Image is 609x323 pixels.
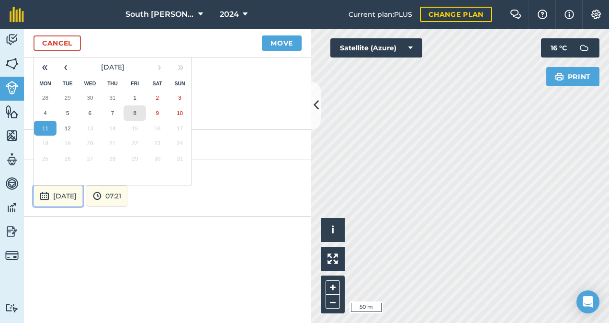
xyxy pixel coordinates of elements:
[89,110,91,116] abbr: 6 August 2025
[551,38,567,58] span: 16 ° C
[541,38,599,58] button: 16 °C
[56,90,79,105] button: 29 July 2025
[5,128,19,143] img: svg+xml;base64,PHN2ZyB4bWxucz0iaHR0cDovL3d3dy53My5vcmcvMjAwMC9zdmciIHdpZHRoPSI1NiIgaGVpZ2h0PSI2MC...
[65,155,71,161] abbr: 26 August 2025
[327,254,338,264] img: Four arrows, one pointing top left, one top right, one bottom right and the last bottom left
[575,38,594,58] img: svg+xml;base64,PD94bWwgdmVyc2lvbj0iMS4wIiBlbmNvZGluZz0idXRmLTgiPz4KPCEtLSBHZW5lcmF0b3I6IEFkb2JlIE...
[10,7,24,22] img: fieldmargin Logo
[24,130,311,160] div: 48
[170,57,191,78] button: »
[5,176,19,191] img: svg+xml;base64,PD94bWwgdmVyc2lvbj0iMS4wIiBlbmNvZGluZz0idXRmLTgiPz4KPCEtLSBHZW5lcmF0b3I6IEFkb2JlIE...
[134,94,136,101] abbr: 1 August 2025
[262,35,302,51] button: Move
[101,151,124,166] button: 28 August 2025
[331,224,334,236] span: i
[63,81,73,86] abbr: Tuesday
[555,71,564,82] img: svg+xml;base64,PHN2ZyB4bWxucz0iaHR0cDovL3d3dy53My5vcmcvMjAwMC9zdmciIHdpZHRoPSIxOSIgaGVpZ2h0PSIyNC...
[169,105,191,121] button: 10 August 2025
[326,295,340,309] button: –
[34,185,83,207] button: [DATE]
[149,57,170,78] button: ›
[154,140,160,146] abbr: 23 August 2025
[132,125,138,131] abbr: 15 August 2025
[154,125,160,131] abbr: 16 August 2025
[154,155,160,161] abbr: 30 August 2025
[146,105,169,121] button: 9 August 2025
[178,94,181,101] abbr: 3 August 2025
[5,81,19,94] img: svg+xml;base64,PD94bWwgdmVyc2lvbj0iMS4wIiBlbmNvZGluZz0idXRmLTgiPz4KPCEtLSBHZW5lcmF0b3I6IEFkb2JlIE...
[101,63,124,71] span: [DATE]
[146,151,169,166] button: 30 August 2025
[132,140,138,146] abbr: 22 August 2025
[153,81,162,86] abbr: Saturday
[76,57,149,78] button: [DATE]
[5,224,19,239] img: svg+xml;base64,PD94bWwgdmVyc2lvbj0iMS4wIiBlbmNvZGluZz0idXRmLTgiPz4KPCEtLSBHZW5lcmF0b3I6IEFkb2JlIE...
[87,140,93,146] abbr: 20 August 2025
[5,200,19,215] img: svg+xml;base64,PD94bWwgdmVyc2lvbj0iMS4wIiBlbmNvZGluZz0idXRmLTgiPz4KPCEtLSBHZW5lcmF0b3I6IEFkb2JlIE...
[42,125,48,131] abbr: 11 August 2025
[56,151,79,166] button: 26 August 2025
[84,81,96,86] abbr: Wednesday
[330,38,422,58] button: Satellite (Azure)
[79,151,101,166] button: 27 August 2025
[5,33,19,47] img: svg+xml;base64,PD94bWwgdmVyc2lvbj0iMS4wIiBlbmNvZGluZz0idXRmLTgiPz4KPCEtLSBHZW5lcmF0b3I6IEFkb2JlIE...
[79,105,101,121] button: 6 August 2025
[79,136,101,151] button: 20 August 2025
[564,9,574,20] img: svg+xml;base64,PHN2ZyB4bWxucz0iaHR0cDovL3d3dy53My5vcmcvMjAwMC9zdmciIHdpZHRoPSIxNyIgaGVpZ2h0PSIxNy...
[5,303,19,312] img: svg+xml;base64,PD94bWwgdmVyc2lvbj0iMS4wIiBlbmNvZGluZz0idXRmLTgiPz4KPCEtLSBHZW5lcmF0b3I6IEFkb2JlIE...
[156,94,158,101] abbr: 2 August 2025
[42,155,48,161] abbr: 25 August 2025
[87,125,93,131] abbr: 13 August 2025
[39,81,51,86] abbr: Monday
[66,110,69,116] abbr: 5 August 2025
[44,110,46,116] abbr: 4 August 2025
[124,121,146,136] button: 15 August 2025
[42,140,48,146] abbr: 18 August 2025
[5,152,19,167] img: svg+xml;base64,PD94bWwgdmVyc2lvbj0iMS4wIiBlbmNvZGluZz0idXRmLTgiPz4KPCEtLSBHZW5lcmF0b3I6IEFkb2JlIE...
[34,151,56,166] button: 25 August 2025
[34,35,81,51] a: Cancel
[131,81,139,86] abbr: Friday
[510,10,521,19] img: Two speech bubbles overlapping with the left bubble in the forefront
[125,9,194,20] span: South [PERSON_NAME]
[169,121,191,136] button: 17 August 2025
[34,57,55,78] button: «
[79,121,101,136] button: 13 August 2025
[56,136,79,151] button: 19 August 2025
[321,218,345,242] button: i
[124,105,146,121] button: 8 August 2025
[56,121,79,136] button: 12 August 2025
[590,10,602,19] img: A cog icon
[146,90,169,105] button: 2 August 2025
[177,125,183,131] abbr: 17 August 2025
[169,90,191,105] button: 3 August 2025
[124,90,146,105] button: 1 August 2025
[349,9,412,20] span: Current plan : PLUS
[146,121,169,136] button: 16 August 2025
[576,290,599,313] div: Open Intercom Messenger
[34,90,56,105] button: 28 July 2025
[40,190,49,202] img: svg+xml;base64,PD94bWwgdmVyc2lvbj0iMS4wIiBlbmNvZGluZz0idXRmLTgiPz4KPCEtLSBHZW5lcmF0b3I6IEFkb2JlIE...
[42,94,48,101] abbr: 28 July 2025
[177,155,183,161] abbr: 31 August 2025
[124,151,146,166] button: 29 August 2025
[65,140,71,146] abbr: 19 August 2025
[79,90,101,105] button: 30 July 2025
[109,140,115,146] abbr: 21 August 2025
[109,155,115,161] abbr: 28 August 2025
[132,155,138,161] abbr: 29 August 2025
[146,136,169,151] button: 23 August 2025
[65,94,71,101] abbr: 29 July 2025
[546,67,600,86] button: Print
[420,7,492,22] a: Change plan
[34,136,56,151] button: 18 August 2025
[169,136,191,151] button: 24 August 2025
[101,136,124,151] button: 21 August 2025
[174,81,185,86] abbr: Sunday
[124,136,146,151] button: 22 August 2025
[326,280,340,295] button: +
[169,151,191,166] button: 31 August 2025
[177,110,183,116] abbr: 10 August 2025
[5,249,19,262] img: svg+xml;base64,PD94bWwgdmVyc2lvbj0iMS4wIiBlbmNvZGluZz0idXRmLTgiPz4KPCEtLSBHZW5lcmF0b3I6IEFkb2JlIE...
[34,105,56,121] button: 4 August 2025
